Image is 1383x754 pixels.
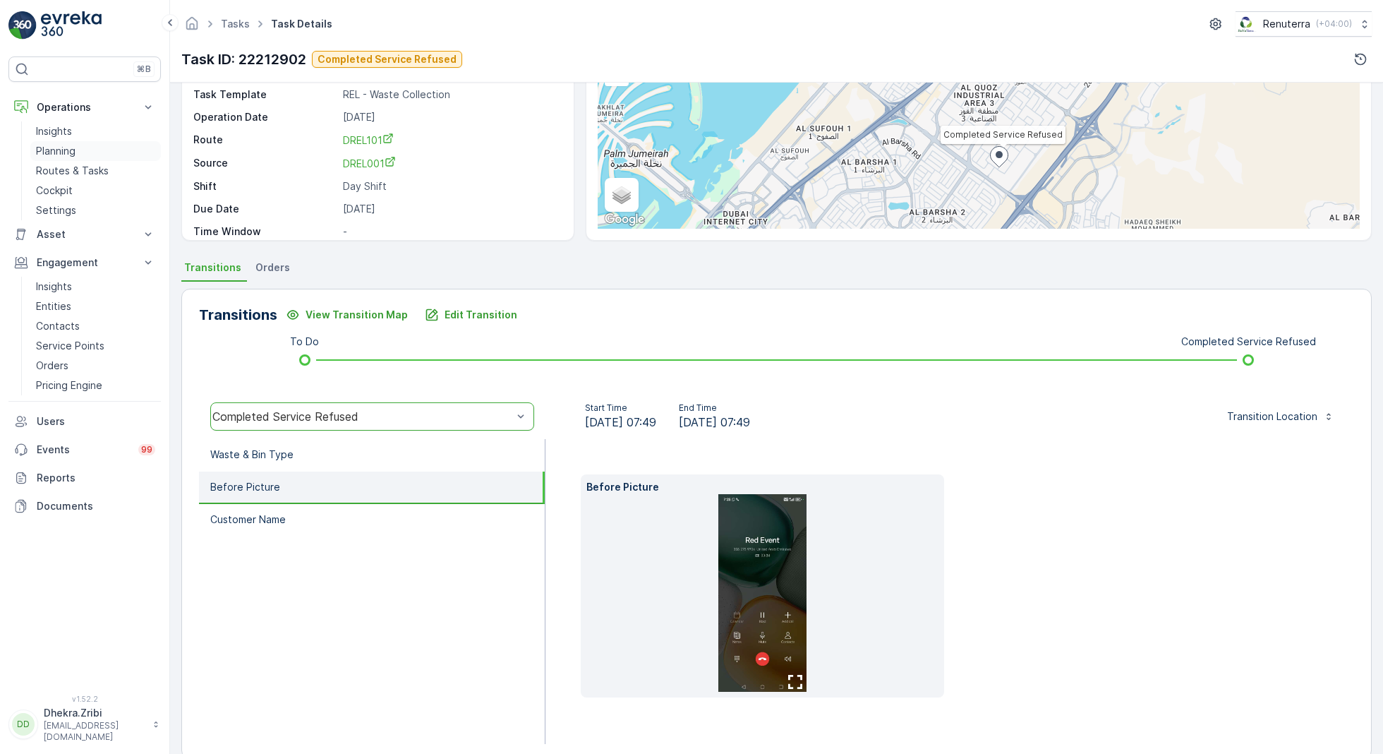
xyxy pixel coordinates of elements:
p: Insights [36,280,72,294]
img: logo_light-DOdMpM7g.png [41,11,102,40]
p: Orders [36,359,68,373]
div: DD [12,713,35,736]
button: DDDhekra.Zribi[EMAIL_ADDRESS][DOMAIN_NAME] [8,706,161,743]
a: Pricing Engine [30,376,161,395]
a: Orders [30,356,161,376]
p: Before Picture [210,480,280,494]
span: [DATE] 07:49 [585,414,656,431]
p: 99 [141,444,152,455]
p: Insights [36,124,72,138]
p: Start Time [585,402,656,414]
p: View Transition Map [306,308,408,322]
p: Documents [37,499,155,513]
p: Routes & Tasks [36,164,109,178]
p: To Do [290,335,319,349]
a: Insights [30,121,161,141]
p: Completed Service Refused [318,52,457,66]
a: Entities [30,297,161,316]
p: Renuterra [1263,17,1310,31]
button: Operations [8,93,161,121]
span: Task Details [268,17,335,31]
span: [DATE] 07:49 [679,414,750,431]
a: Events99 [8,436,161,464]
img: Google [601,210,648,229]
button: View Transition Map [277,304,416,326]
p: Customer Name [210,513,286,527]
p: [DATE] [343,202,559,216]
p: Day Shift [343,179,559,193]
p: REL - Waste Collection [343,88,559,102]
p: [DATE] [343,110,559,124]
img: 9a61e860ac5e4fd0b3d29f67794c2e45.jpg [718,494,807,692]
img: Screenshot_2024-07-26_at_13.33.01.png [1236,16,1257,32]
a: Open this area in Google Maps (opens a new window) [601,210,648,229]
p: Operations [37,100,133,114]
p: End Time [679,402,750,414]
span: Transitions [184,261,241,275]
p: Settings [36,203,76,217]
p: Time Window [193,225,337,239]
button: Renuterra(+04:00) [1236,11,1372,37]
p: - [343,225,559,239]
p: Completed Service Refused [1181,335,1316,349]
button: Completed Service Refused [312,51,462,68]
p: Reports [37,471,155,485]
a: Contacts [30,316,161,336]
p: Route [193,133,337,148]
span: Orders [255,261,290,275]
p: Users [37,414,155,429]
span: v 1.52.2 [8,695,161,703]
span: DREL101 [343,134,394,146]
p: Cockpit [36,184,73,198]
span: DREL001 [343,157,396,169]
p: Asset [37,227,133,241]
p: Engagement [37,256,133,270]
p: ⌘B [137,64,151,75]
p: Due Date [193,202,337,216]
p: Contacts [36,319,80,333]
a: Documents [8,492,161,520]
p: Events [37,443,130,457]
a: Layers [606,179,637,210]
p: ( +04:00 ) [1316,18,1352,30]
p: Planning [36,144,76,158]
a: Routes & Tasks [30,161,161,181]
a: Cockpit [30,181,161,201]
p: Transition Location [1227,409,1317,424]
p: Service Points [36,339,104,353]
a: Reports [8,464,161,492]
a: Settings [30,201,161,220]
p: Entities [36,299,71,313]
p: Shift [193,179,337,193]
img: logo [8,11,37,40]
p: Edit Transition [445,308,517,322]
p: [EMAIL_ADDRESS][DOMAIN_NAME] [44,720,145,743]
button: Transition Location [1219,405,1343,428]
a: Service Points [30,336,161,356]
p: Source [193,156,337,171]
div: Completed Service Refused [212,410,512,423]
a: Insights [30,277,161,297]
a: Planning [30,141,161,161]
button: Engagement [8,249,161,277]
p: Pricing Engine [36,378,102,393]
a: Tasks [221,18,250,30]
p: Transitions [199,304,277,325]
button: Edit Transition [416,304,526,326]
p: Operation Date [193,110,337,124]
a: DREL101 [343,133,559,148]
p: Task Template [193,88,337,102]
p: Waste & Bin Type [210,448,294,462]
a: Homepage [184,21,200,33]
p: Before Picture [586,480,938,494]
button: Asset [8,220,161,249]
p: Task ID: 22212902 [181,49,306,70]
a: Users [8,407,161,436]
a: DREL001 [343,156,559,171]
p: Dhekra.Zribi [44,706,145,720]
